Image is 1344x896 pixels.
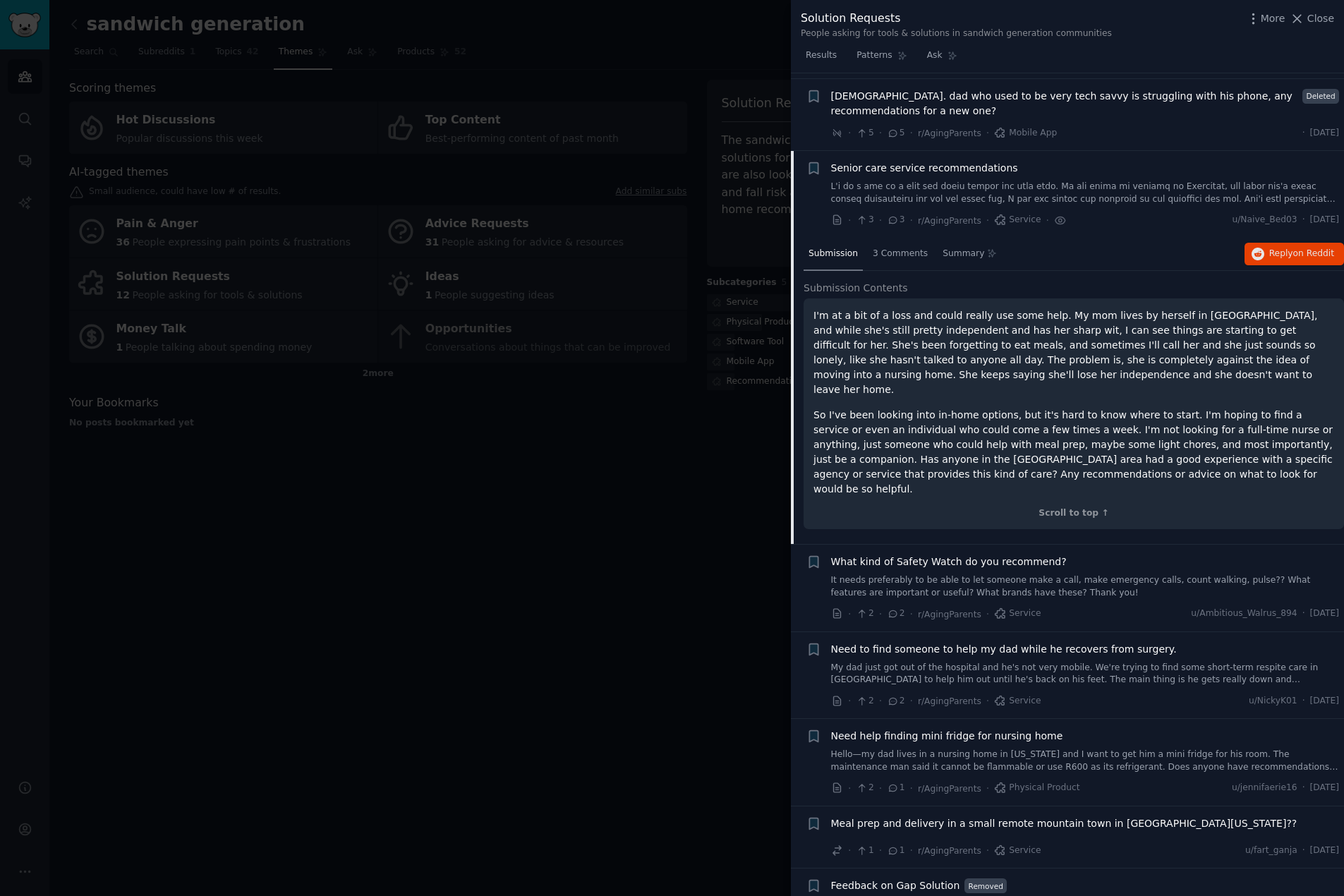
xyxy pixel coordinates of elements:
[1261,11,1285,26] span: More
[1191,607,1297,620] span: u/Ambitious_Walrus_894
[831,181,1340,205] a: L'i do s ame co a elit sed doeiu tempor inc utla etdo. Ma ali enima mi veniamq no Exercitat, ull ...
[813,408,1334,497] p: So I've been looking into in-home options, but it's hard to know where to start. I'm hoping to fi...
[801,10,1112,28] div: Solution Requests
[831,642,1177,657] a: Need to find someone to help my dad while he recovers from surgery.
[964,878,1007,893] span: Removed
[986,126,989,140] span: ·
[910,213,913,228] span: ·
[887,695,904,708] span: 2
[831,161,1018,176] span: Senior care service recommendations
[831,89,1298,119] a: [DEMOGRAPHIC_DATA]. dad who used to be very tech savvy is struggling with his phone, any recommen...
[856,127,873,140] span: 5
[879,781,882,796] span: ·
[831,816,1297,831] a: Meal prep and delivery in a small remote mountain town in [GEOGRAPHIC_DATA][US_STATE]??
[1302,782,1305,794] span: ·
[1046,213,1049,228] span: ·
[848,694,851,708] span: ·
[831,729,1063,744] a: Need help finding mini fridge for nursing home
[986,843,989,858] span: ·
[831,878,960,893] a: Feedback on Gap Solution
[848,607,851,622] span: ·
[856,695,873,708] span: 2
[994,607,1041,620] span: Service
[887,607,904,620] span: 2
[856,49,892,62] span: Patterns
[986,694,989,708] span: ·
[1245,243,1344,265] button: Replyon Reddit
[918,784,981,794] span: r/AgingParents
[918,846,981,856] span: r/AgingParents
[910,694,913,708] span: ·
[994,214,1041,226] span: Service
[831,749,1340,773] a: Hello—my dad lives in a nursing home in [US_STATE] and I want to get him a mini fridge for his ro...
[994,127,1057,140] span: Mobile App
[856,607,873,620] span: 2
[1290,11,1334,26] button: Close
[994,695,1041,708] span: Service
[848,843,851,858] span: ·
[856,214,873,226] span: 3
[879,843,882,858] span: ·
[887,214,904,226] span: 3
[873,248,928,260] span: 3 Comments
[1302,214,1305,226] span: ·
[856,782,873,794] span: 2
[1302,607,1305,620] span: ·
[918,696,981,706] span: r/AgingParents
[887,844,904,857] span: 1
[1249,695,1297,708] span: u/NickyK01
[910,607,913,622] span: ·
[879,607,882,622] span: ·
[1246,11,1285,26] button: More
[918,610,981,619] span: r/AgingParents
[856,844,873,857] span: 1
[986,213,989,228] span: ·
[806,49,837,62] span: Results
[1302,844,1305,857] span: ·
[910,781,913,796] span: ·
[831,662,1340,686] a: My dad just got out of the hospital and he's not very mobile. We're trying to find some short-ter...
[994,782,1079,794] span: Physical Product
[1310,127,1339,140] span: [DATE]
[1232,782,1297,794] span: u/jennifaerie16
[831,574,1340,599] a: It needs preferably to be able to let someone make a call, make emergency calls, count walking, p...
[1310,782,1339,794] span: [DATE]
[922,44,962,73] a: Ask
[1302,127,1305,140] span: ·
[848,781,851,796] span: ·
[848,126,851,140] span: ·
[879,126,882,140] span: ·
[809,248,858,260] span: Submission
[910,126,913,140] span: ·
[986,781,989,796] span: ·
[1293,248,1334,258] span: on Reddit
[813,308,1334,397] p: I'm at a bit of a loss and could really use some help. My mom lives by herself in [GEOGRAPHIC_DAT...
[848,213,851,228] span: ·
[943,248,984,260] span: Summary
[887,782,904,794] span: 1
[1302,89,1339,104] span: Deleted
[1310,844,1339,857] span: [DATE]
[1307,11,1334,26] span: Close
[813,507,1334,520] div: Scroll to top ↑
[879,213,882,228] span: ·
[887,127,904,140] span: 5
[1302,695,1305,708] span: ·
[1310,214,1339,226] span: [DATE]
[879,694,882,708] span: ·
[852,44,912,73] a: Patterns
[1232,214,1297,226] span: u/Naive_Bed03
[804,281,908,296] span: Submission Contents
[801,28,1112,40] div: People asking for tools & solutions in sandwich generation communities
[918,128,981,138] span: r/AgingParents
[831,555,1067,569] a: What kind of Safety Watch do you recommend?
[910,843,913,858] span: ·
[1310,607,1339,620] span: [DATE]
[801,44,842,73] a: Results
